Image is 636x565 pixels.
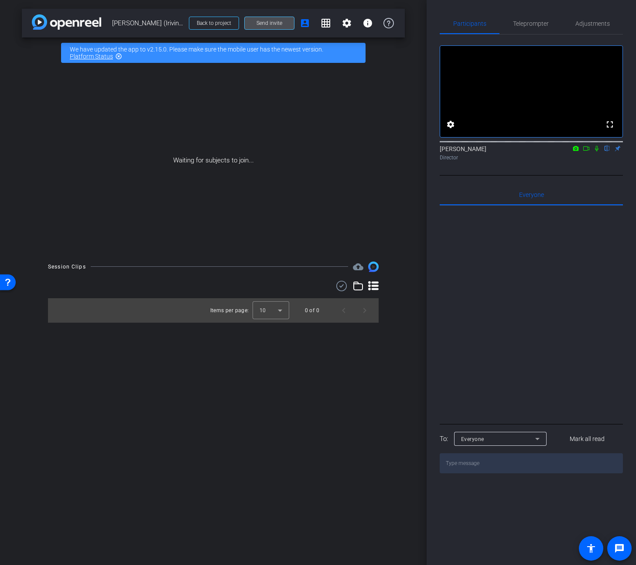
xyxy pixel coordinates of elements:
button: Next page [354,300,375,321]
mat-icon: fullscreen [605,119,615,130]
mat-icon: settings [342,18,352,28]
span: Mark all read [570,434,605,444]
button: Previous page [333,300,354,321]
mat-icon: accessibility [586,543,596,554]
mat-icon: grid_on [321,18,331,28]
span: Send invite [256,20,282,27]
span: Destinations for your clips [353,262,363,272]
div: 0 of 0 [305,306,319,315]
span: Back to project [197,20,231,26]
mat-icon: message [614,543,625,554]
mat-icon: cloud_upload [353,262,363,272]
span: Teleprompter [513,21,549,27]
div: To: [440,434,448,444]
img: Session clips [368,262,379,272]
a: Platform Status [70,53,113,60]
mat-icon: settings [445,119,456,130]
mat-icon: flip [602,144,612,152]
div: [PERSON_NAME] [440,145,623,162]
div: We have updated the app to v2.15.0. Please make sure the mobile user has the newest version. [61,43,366,63]
mat-icon: info [362,18,373,28]
div: Director [440,154,623,162]
div: Session Clips [48,262,86,271]
img: app-logo [32,14,101,30]
div: Waiting for subjects to join... [22,68,405,253]
button: Send invite [244,17,294,30]
mat-icon: account_box [300,18,310,28]
span: Everyone [461,436,484,442]
button: Mark all read [552,431,623,447]
span: Everyone [519,192,544,198]
button: Back to project [189,17,239,30]
span: Adjustments [575,21,610,27]
span: [PERSON_NAME] (Iriving) [112,14,184,32]
div: Items per page: [210,306,249,315]
span: Participants [453,21,486,27]
mat-icon: highlight_off [115,53,122,60]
